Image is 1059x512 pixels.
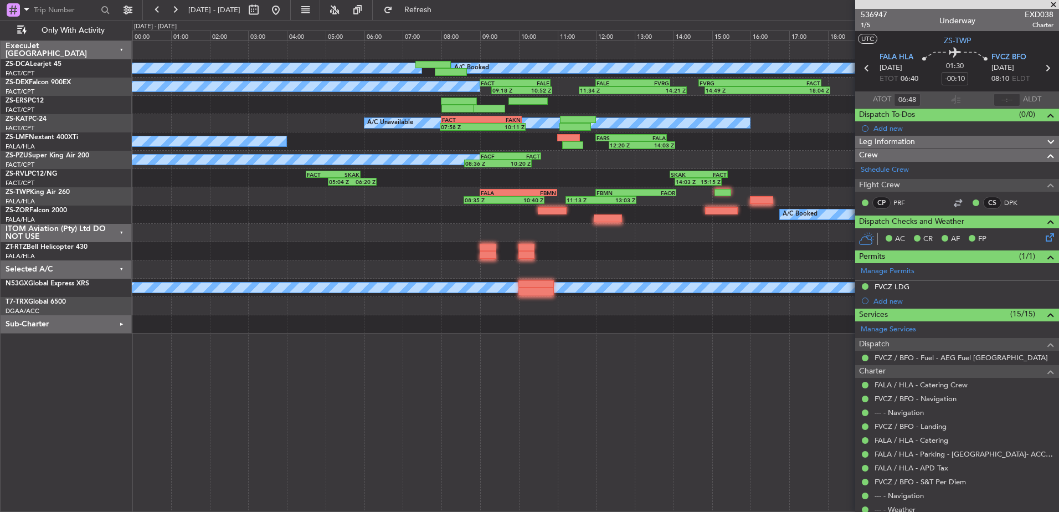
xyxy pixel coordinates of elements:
[12,22,120,39] button: Only With Activity
[706,87,768,94] div: 14:49 Z
[631,135,666,141] div: FALA
[712,30,751,40] div: 15:00
[1023,94,1041,105] span: ALDT
[403,30,441,40] div: 07:00
[6,124,34,132] a: FACT/CPT
[6,307,39,315] a: DGAA/ACC
[939,15,975,27] div: Underway
[635,30,674,40] div: 13:00
[894,93,921,106] input: --:--
[760,80,820,86] div: FACT
[859,309,888,321] span: Services
[880,52,913,63] span: FALA HLA
[872,197,891,209] div: CP
[6,244,27,250] span: ZT-RTZ
[859,250,885,263] span: Permits
[674,30,712,40] div: 14:00
[6,79,29,86] span: ZS-DEX
[6,244,88,250] a: ZT-RTZBell Helicopter 430
[597,135,631,141] div: FARS
[601,197,635,203] div: 13:03 Z
[875,282,909,291] div: FVCZ LDG
[132,30,171,40] div: 00:00
[875,436,948,445] a: FALA / HLA - Catering
[6,280,89,287] a: N53GXGlobal Express XRS
[875,394,957,403] a: FVCZ / BFO - Navigation
[558,30,597,40] div: 11:00
[329,178,352,185] div: 05:04 Z
[750,30,789,40] div: 16:00
[395,6,441,14] span: Refresh
[859,179,900,192] span: Flight Crew
[875,477,966,487] a: FVCZ / BFO - S&T Per Diem
[895,234,905,245] span: AC
[1010,308,1035,320] span: (15/15)
[6,207,29,214] span: ZS-ZOR
[1025,9,1053,21] span: EXD038
[858,34,877,44] button: UTC
[498,160,531,167] div: 10:20 Z
[580,87,633,94] div: 11:34 Z
[873,94,891,105] span: ATOT
[34,2,97,18] input: Trip Number
[441,30,480,40] div: 08:00
[519,30,558,40] div: 10:00
[859,149,878,162] span: Crew
[859,338,890,351] span: Dispatch
[6,116,28,122] span: ZS-KAT
[767,87,829,94] div: 18:04 Z
[699,171,727,178] div: FACT
[861,9,887,21] span: 536947
[991,52,1026,63] span: FVCZ BFO
[875,449,1053,459] a: FALA / HLA - Parking - [GEOGRAPHIC_DATA]- ACC # 1800
[875,422,947,431] a: FVCZ / BFO - Landing
[944,35,971,47] span: ZS-TWP
[880,74,898,85] span: ETOT
[6,134,78,141] a: ZS-LMFNextant 400XTi
[597,190,636,196] div: FBMN
[504,197,543,203] div: 10:40 Z
[901,74,918,85] span: 06:40
[442,116,481,123] div: FACT
[134,22,177,32] div: [DATE] - [DATE]
[6,134,29,141] span: ZS-LMF
[859,109,915,121] span: Dispatch To-Dos
[480,30,519,40] div: 09:00
[465,197,504,203] div: 08:35 Z
[492,87,522,94] div: 09:18 Z
[676,178,698,185] div: 14:03 Z
[171,30,210,40] div: 01:00
[6,79,71,86] a: ZS-DEXFalcon 900EX
[789,30,828,40] div: 17:00
[287,30,326,40] div: 04:00
[364,30,403,40] div: 06:00
[481,80,515,86] div: FACT
[522,87,551,94] div: 10:52 Z
[610,142,642,149] div: 12:20 Z
[633,87,685,94] div: 14:21 Z
[861,324,916,335] a: Manage Services
[875,380,968,390] a: FALA / HLA - Catering Crew
[1019,109,1035,120] span: (0/0)
[859,216,964,228] span: Dispatch Checks and Weather
[978,234,986,245] span: FP
[873,296,1053,306] div: Add new
[515,80,549,86] div: FALE
[642,142,674,149] div: 14:03 Z
[991,74,1009,85] span: 08:10
[6,98,28,104] span: ZS-ERS
[352,178,376,185] div: 06:20 Z
[6,171,57,177] a: ZS-RVLPC12/NG
[875,463,948,473] a: FALA / HLA - APD Tax
[6,116,47,122] a: ZS-KATPC-24
[6,207,67,214] a: ZS-ZORFalcon 2000
[441,124,483,130] div: 07:58 Z
[378,1,445,19] button: Refresh
[1025,21,1053,30] span: Charter
[6,61,30,68] span: ZS-DCA
[923,234,933,245] span: CR
[6,152,89,159] a: ZS-PZUSuper King Air 200
[482,124,525,130] div: 10:11 Z
[783,206,818,223] div: A/C Booked
[880,63,902,74] span: [DATE]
